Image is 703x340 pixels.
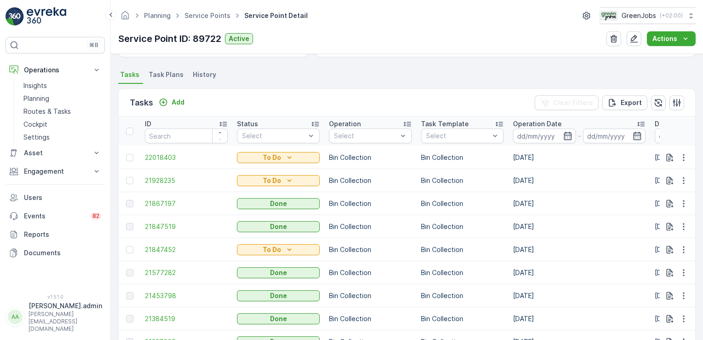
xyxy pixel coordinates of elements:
button: GreenJobs(+02:00) [599,7,696,24]
p: Tasks [130,96,153,109]
p: Bin Collection [421,199,504,208]
button: Active [225,33,253,44]
a: 21928235 [145,176,228,185]
button: Done [237,290,320,301]
button: Actions [647,31,696,46]
a: Routes & Tasks [20,105,105,118]
p: Select [242,131,305,141]
a: Events82 [6,207,105,225]
p: Bin Collection [329,268,412,277]
p: Status [237,119,258,129]
p: To Do [263,176,281,185]
button: Done [237,267,320,278]
p: Asset [24,148,86,158]
td: [DATE] [508,238,650,261]
img: Green_Jobs_Logo.png [599,11,618,21]
span: 21847519 [145,222,228,231]
p: Active [229,34,249,43]
p: Documents [24,248,101,258]
p: Insights [23,81,47,90]
p: Reports [24,230,101,239]
button: Add [155,97,188,108]
a: Cockpit [20,118,105,131]
p: Events [24,211,85,221]
p: Operation [329,119,361,129]
a: Reports [6,225,105,244]
button: Engagement [6,162,105,181]
div: Toggle Row Selected [126,246,133,253]
p: - [578,130,581,141]
button: Operations [6,61,105,79]
p: Bin Collection [421,245,504,254]
p: Routes & Tasks [23,107,71,116]
p: Export [621,98,642,107]
div: Toggle Row Selected [126,200,133,207]
p: Bin Collection [329,314,412,323]
p: Bin Collection [329,291,412,300]
p: Bin Collection [421,153,504,162]
td: [DATE] [508,284,650,307]
p: Bin Collection [329,199,412,208]
p: ID [145,119,151,129]
p: Task Template [421,119,469,129]
a: Insights [20,79,105,92]
p: Service Point ID: 89722 [118,32,221,46]
p: Bin Collection [329,245,412,254]
td: [DATE] [508,169,650,192]
button: Done [237,313,320,324]
button: Export [602,95,647,110]
p: Settings [23,133,50,142]
a: Planning [144,12,171,19]
div: Toggle Row Selected [126,154,133,161]
span: Task Plans [149,70,184,79]
p: Select [334,131,398,141]
p: Planning [23,94,49,103]
p: Actions [652,34,677,43]
p: Clear Filters [553,98,593,107]
p: Bin Collection [421,268,504,277]
input: Search [145,129,228,143]
button: AA[PERSON_NAME].admin[PERSON_NAME][EMAIL_ADDRESS][DOMAIN_NAME] [6,301,105,333]
span: Tasks [120,70,139,79]
a: 22018403 [145,153,228,162]
a: Planning [20,92,105,105]
div: AA [8,310,23,324]
a: 21577282 [145,268,228,277]
a: 21453798 [145,291,228,300]
a: 21384519 [145,314,228,323]
p: ⌘B [89,41,98,49]
div: Toggle Row Selected [126,177,133,184]
p: GreenJobs [622,11,656,20]
p: Done [270,222,287,231]
p: Bin Collection [329,222,412,231]
span: 21867197 [145,199,228,208]
td: [DATE] [508,215,650,238]
span: History [193,70,216,79]
p: Operations [24,65,86,75]
p: Cockpit [23,120,47,129]
a: Homepage [120,14,130,22]
span: v 1.51.0 [6,294,105,299]
p: Bin Collection [421,176,504,185]
p: To Do [263,245,281,254]
p: Done [270,199,287,208]
p: Bin Collection [329,153,412,162]
div: Toggle Row Selected [126,292,133,299]
p: [PERSON_NAME].admin [29,301,102,311]
td: [DATE] [508,307,650,330]
a: Documents [6,244,105,262]
p: Due Date [655,119,685,129]
button: Asset [6,144,105,162]
p: Bin Collection [421,314,504,323]
p: To Do [263,153,281,162]
img: logo [6,7,24,26]
div: Toggle Row Selected [126,315,133,322]
a: 21847452 [145,245,228,254]
img: logo_light-DOdMpM7g.png [27,7,66,26]
a: Users [6,188,105,207]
